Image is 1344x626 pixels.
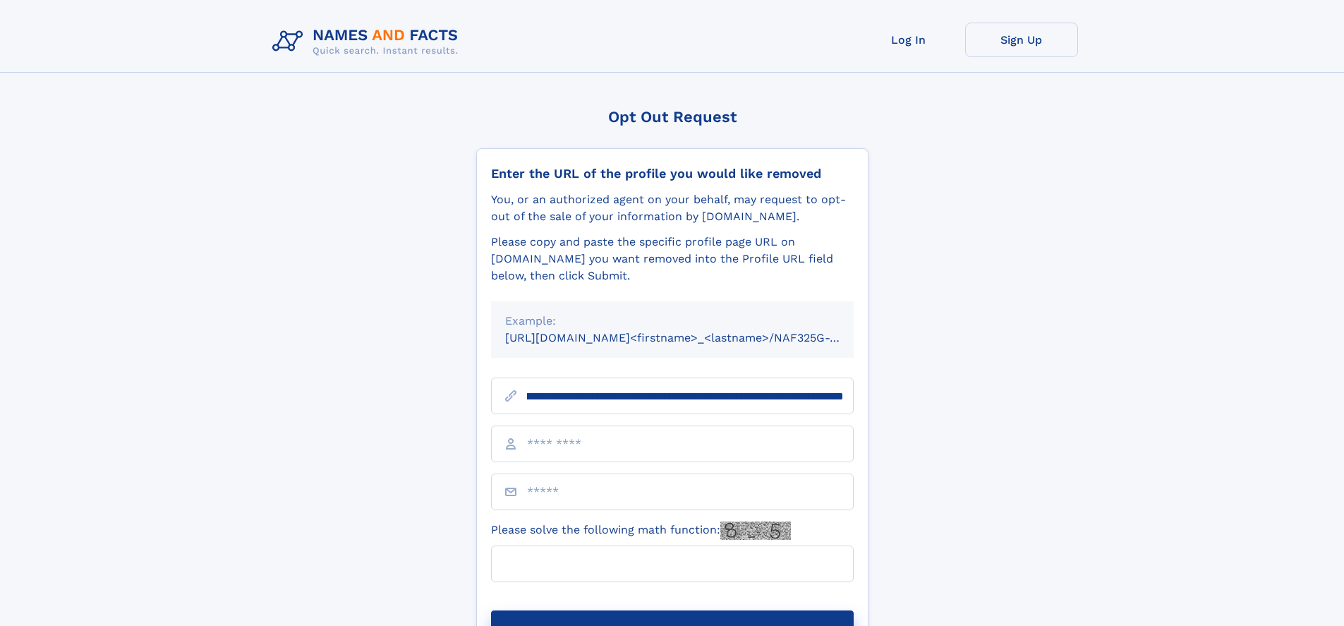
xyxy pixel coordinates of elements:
[491,234,854,284] div: Please copy and paste the specific profile page URL on [DOMAIN_NAME] you want removed into the Pr...
[491,166,854,181] div: Enter the URL of the profile you would like removed
[491,522,791,540] label: Please solve the following math function:
[267,23,470,61] img: Logo Names and Facts
[491,191,854,225] div: You, or an authorized agent on your behalf, may request to opt-out of the sale of your informatio...
[965,23,1078,57] a: Sign Up
[505,331,880,344] small: [URL][DOMAIN_NAME]<firstname>_<lastname>/NAF325G-xxxxxxxx
[505,313,840,330] div: Example:
[476,108,868,126] div: Opt Out Request
[852,23,965,57] a: Log In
